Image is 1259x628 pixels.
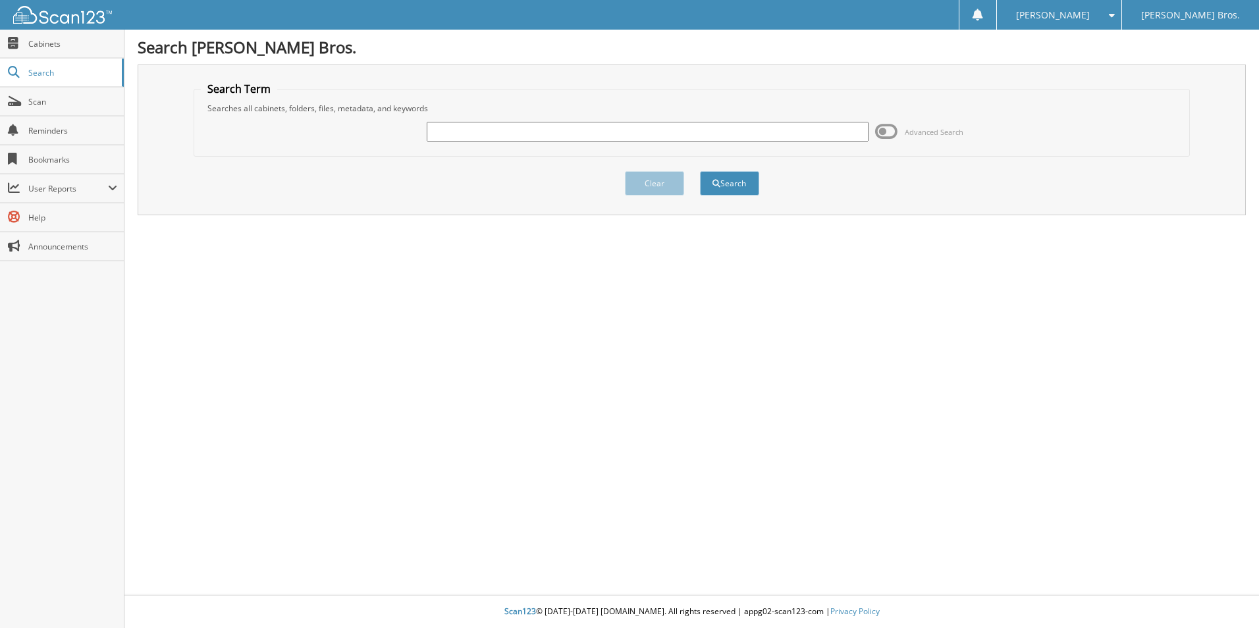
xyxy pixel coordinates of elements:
[28,154,117,165] span: Bookmarks
[28,212,117,223] span: Help
[1193,565,1259,628] iframe: Chat Widget
[201,82,277,96] legend: Search Term
[28,183,108,194] span: User Reports
[625,171,684,196] button: Clear
[138,36,1246,58] h1: Search [PERSON_NAME] Bros.
[830,606,880,617] a: Privacy Policy
[28,96,117,107] span: Scan
[905,127,963,137] span: Advanced Search
[124,596,1259,628] div: © [DATE]-[DATE] [DOMAIN_NAME]. All rights reserved | appg02-scan123-com |
[13,6,112,24] img: scan123-logo-white.svg
[1141,11,1240,19] span: [PERSON_NAME] Bros.
[700,171,759,196] button: Search
[28,125,117,136] span: Reminders
[28,67,115,78] span: Search
[201,103,1183,114] div: Searches all cabinets, folders, files, metadata, and keywords
[28,38,117,49] span: Cabinets
[504,606,536,617] span: Scan123
[28,241,117,252] span: Announcements
[1016,11,1090,19] span: [PERSON_NAME]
